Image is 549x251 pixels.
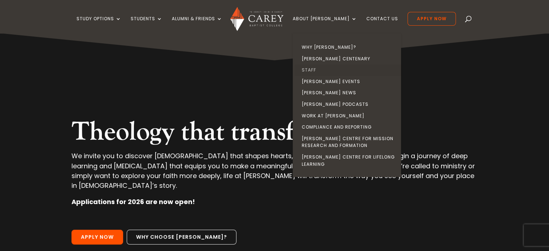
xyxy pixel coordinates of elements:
a: Alumni & Friends [172,16,222,33]
a: Apply Now [71,230,123,245]
a: Contact Us [366,16,398,33]
a: Why choose [PERSON_NAME]? [127,230,236,245]
a: About [PERSON_NAME] [293,16,357,33]
p: We invite you to discover [DEMOGRAPHIC_DATA] that shapes hearts, minds, and communities and begin... [71,151,477,197]
img: Carey Baptist College [230,7,283,31]
a: Students [131,16,162,33]
a: Study Options [77,16,121,33]
a: [PERSON_NAME] Centre for Mission Research and Formation [295,133,403,151]
a: [PERSON_NAME] Podcasts [295,99,403,110]
a: Why [PERSON_NAME]? [295,42,403,53]
a: Compliance and Reporting [295,121,403,133]
a: [PERSON_NAME] Events [295,76,403,87]
a: Work at [PERSON_NAME] [295,110,403,122]
a: [PERSON_NAME] Centre for Lifelong Learning [295,151,403,170]
h2: Theology that transforms [71,116,477,151]
a: [PERSON_NAME] News [295,87,403,99]
a: Apply Now [408,12,456,26]
strong: Applications for 2026 are now open! [71,197,195,206]
a: Staff [295,64,403,76]
a: [PERSON_NAME] Centenary [295,53,403,65]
